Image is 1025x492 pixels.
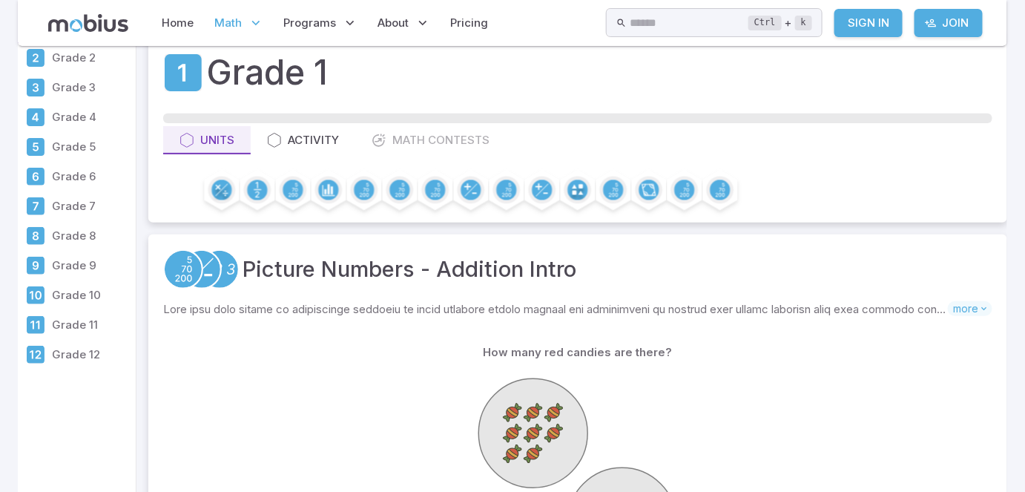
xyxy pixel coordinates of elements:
[52,109,130,125] p: Grade 4
[25,285,46,306] div: Grade 10
[25,226,46,246] div: Grade 8
[52,287,130,304] p: Grade 10
[378,15,409,31] span: About
[25,196,46,217] div: Grade 7
[182,249,222,289] a: Addition and Subtraction
[52,258,130,274] p: Grade 9
[748,16,782,30] kbd: Ctrl
[18,102,136,132] a: Grade 4
[25,315,46,335] div: Grade 11
[163,249,203,289] a: Place Value
[18,191,136,221] a: Grade 7
[18,251,136,281] a: Grade 9
[18,132,136,162] a: Grade 5
[18,221,136,251] a: Grade 8
[52,198,130,214] p: Grade 7
[267,132,339,148] div: Activity
[158,6,199,40] a: Home
[25,77,46,98] div: Grade 3
[446,6,493,40] a: Pricing
[25,47,46,68] div: Grade 2
[18,43,136,73] a: Grade 2
[18,281,136,310] a: Grade 10
[243,253,576,286] a: Picture Numbers - Addition Intro
[52,347,130,363] p: Grade 12
[52,139,130,155] p: Grade 5
[18,340,136,370] a: Grade 12
[25,344,46,365] div: Grade 12
[25,137,46,157] div: Grade 5
[200,249,240,289] a: Numeracy
[179,132,234,148] div: Units
[18,162,136,191] a: Grade 6
[834,9,903,37] a: Sign In
[25,107,46,128] div: Grade 4
[748,14,812,32] div: +
[914,9,983,37] a: Join
[284,15,337,31] span: Programs
[163,301,948,318] p: Lore ipsu dolo sitame co adipiscinge seddoeiu te incid utlabore etdolo magnaal eni adminimveni qu...
[215,15,243,31] span: Math
[163,53,203,93] a: Grade 1
[52,168,130,185] p: Grade 6
[52,50,130,66] p: Grade 2
[25,166,46,187] div: Grade 6
[795,16,812,30] kbd: k
[484,344,673,361] p: How many red candies are there?
[52,228,130,244] p: Grade 8
[18,73,136,102] a: Grade 3
[25,255,46,276] div: Grade 9
[18,310,136,340] a: Grade 11
[52,79,130,96] p: Grade 3
[52,317,130,333] p: Grade 11
[206,47,328,98] h1: Grade 1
